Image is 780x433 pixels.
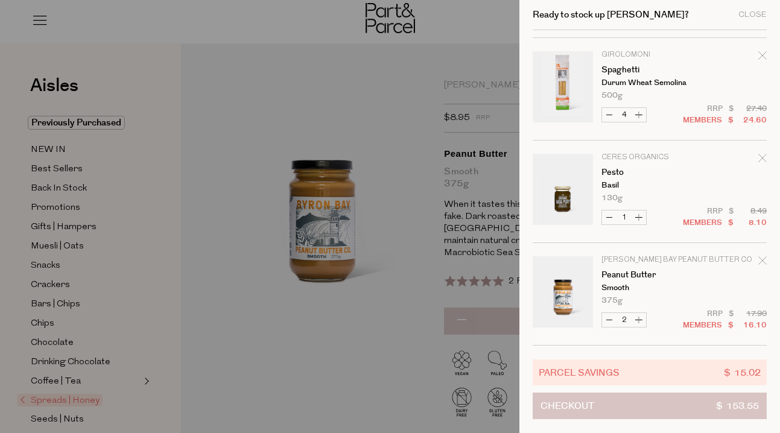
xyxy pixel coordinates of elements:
span: 500g [601,92,623,100]
input: QTY Spaghetti [617,108,632,122]
a: Peanut Butter [601,271,695,279]
input: QTY Pesto [617,210,632,224]
span: $ 15.02 [724,365,761,379]
span: 130g [601,194,623,202]
button: Checkout$ 153.55 [533,393,767,419]
div: Remove Peanut Butter [758,254,767,271]
input: QTY Peanut Butter [617,313,632,327]
span: $ 153.55 [716,393,759,419]
span: 375g [601,297,623,305]
p: Smooth [601,284,695,292]
p: Ceres Organics [601,154,695,161]
a: Spaghetti [601,66,695,74]
a: Pesto [601,168,695,177]
div: Close [738,11,767,19]
span: Parcel Savings [539,365,620,379]
div: Remove Pesto [758,152,767,168]
p: [PERSON_NAME] Bay Peanut Butter Co [601,256,695,264]
span: Checkout [541,393,594,419]
div: Remove Spaghetti [758,49,767,66]
p: Durum Wheat Semolina [601,79,695,87]
h2: Ready to stock up [PERSON_NAME]? [533,10,689,19]
p: Basil [601,182,695,189]
p: Girolomoni [601,51,695,58]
